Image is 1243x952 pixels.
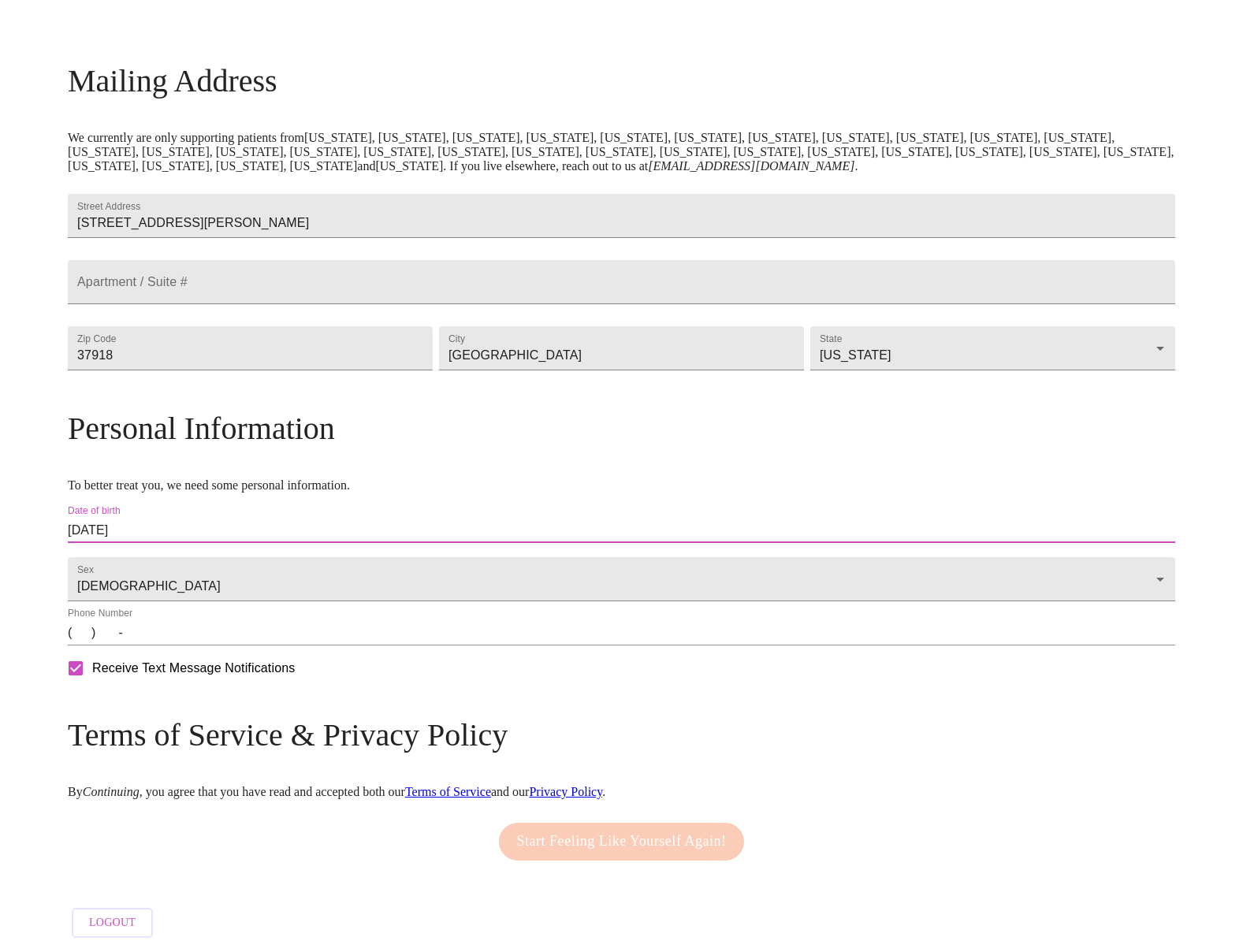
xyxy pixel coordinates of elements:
h3: Personal Information [68,410,1175,447]
p: We currently are only supporting patients from [US_STATE], [US_STATE], [US_STATE], [US_STATE], [U... [68,131,1175,173]
p: To better treat you, we need some personal information. [68,478,1175,493]
div: [US_STATE] [810,326,1175,370]
h3: Terms of Service & Privacy Policy [68,716,1175,753]
button: Logout [72,908,153,939]
div: [DEMOGRAPHIC_DATA] [68,557,1175,601]
label: Date of birth [68,507,121,516]
label: Phone Number [68,609,132,619]
span: Logout [89,913,136,933]
em: Continuing [83,785,140,798]
em: [EMAIL_ADDRESS][DOMAIN_NAME] [648,159,854,173]
a: Privacy Policy [529,785,602,798]
span: Receive Text Message Notifications [92,659,295,678]
h3: Mailing Address [68,62,1175,99]
p: By , you agree that you have read and accepted both our and our . [68,785,1175,799]
a: Terms of Service [405,785,491,798]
